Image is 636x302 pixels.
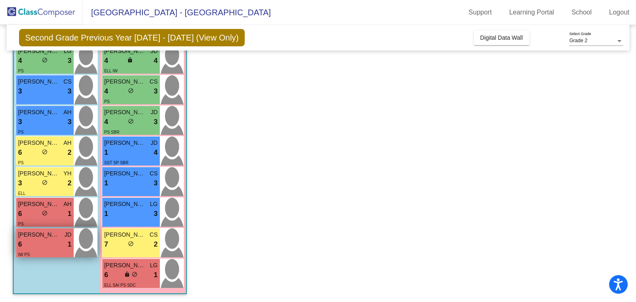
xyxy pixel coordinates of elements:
[18,139,60,147] span: [PERSON_NAME]
[104,130,120,134] span: PS SBR
[104,200,146,209] span: [PERSON_NAME]
[104,55,108,66] span: 4
[104,77,146,86] span: [PERSON_NAME]
[149,230,157,239] span: CS
[18,222,24,226] span: PS
[104,86,108,97] span: 4
[151,47,158,55] span: JD
[67,55,71,66] span: 3
[42,57,48,63] span: do_not_disturb_alt
[104,169,146,178] span: [PERSON_NAME]
[104,209,108,219] span: 1
[67,117,71,127] span: 3
[63,169,71,178] span: YH
[18,230,60,239] span: [PERSON_NAME]
[565,6,598,19] a: School
[104,147,108,158] span: 1
[154,117,157,127] span: 3
[602,6,636,19] a: Logout
[42,180,48,185] span: do_not_disturb_alt
[63,200,71,209] span: AH
[18,178,22,189] span: 3
[104,270,108,280] span: 6
[18,209,22,219] span: 6
[128,241,134,247] span: do_not_disturb_alt
[42,210,48,216] span: do_not_disturb_alt
[569,38,587,43] span: Grade 2
[18,47,60,55] span: [PERSON_NAME] ([PERSON_NAME]) [PERSON_NAME]
[480,34,523,41] span: Digital Data Wall
[150,200,158,209] span: LG
[149,77,157,86] span: CS
[154,86,157,97] span: 3
[18,169,60,178] span: [PERSON_NAME] [PERSON_NAME]
[104,139,146,147] span: [PERSON_NAME]
[151,108,158,117] span: JD
[128,88,134,93] span: do_not_disturb_alt
[154,147,157,158] span: 4
[67,86,71,97] span: 3
[132,271,137,277] span: do_not_disturb_alt
[462,6,499,19] a: Support
[127,57,133,63] span: lock
[63,139,71,147] span: AH
[104,117,108,127] span: 4
[124,271,130,277] span: lock
[83,6,271,19] span: [GEOGRAPHIC_DATA] - [GEOGRAPHIC_DATA]
[18,77,60,86] span: [PERSON_NAME]
[67,239,71,250] span: 1
[104,47,146,55] span: [PERSON_NAME]
[63,77,71,86] span: CS
[154,239,157,250] span: 2
[154,55,157,66] span: 4
[18,117,22,127] span: 3
[154,270,157,280] span: 1
[18,191,26,196] span: ELL
[42,149,48,155] span: do_not_disturb_alt
[63,108,71,117] span: AH
[64,47,72,55] span: LG
[154,209,157,219] span: 3
[19,29,245,46] span: Second Grade Previous Year [DATE] - [DATE] (View Only)
[18,69,24,73] span: PS
[503,6,561,19] a: Learning Portal
[18,147,22,158] span: 6
[18,252,30,257] span: IW PS
[104,283,136,288] span: ELL SAI PS SDC
[18,108,60,117] span: [PERSON_NAME]
[18,55,22,66] span: 4
[104,99,110,104] span: PS
[18,239,22,250] span: 6
[104,108,146,117] span: [PERSON_NAME]
[151,139,158,147] span: JD
[474,30,530,45] button: Digital Data Wall
[18,130,24,134] span: PS
[149,169,157,178] span: CS
[104,261,146,270] span: [PERSON_NAME]
[18,161,24,165] span: PS
[154,178,157,189] span: 3
[104,178,108,189] span: 1
[18,200,60,209] span: [PERSON_NAME]
[67,209,71,219] span: 1
[104,230,146,239] span: [PERSON_NAME]
[18,86,22,97] span: 3
[104,239,108,250] span: 7
[104,161,129,165] span: SST SP SBR
[67,147,71,158] span: 2
[67,178,71,189] span: 2
[128,118,134,124] span: do_not_disturb_alt
[65,230,72,239] span: JD
[104,69,118,73] span: ELL IW
[150,261,158,270] span: LG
